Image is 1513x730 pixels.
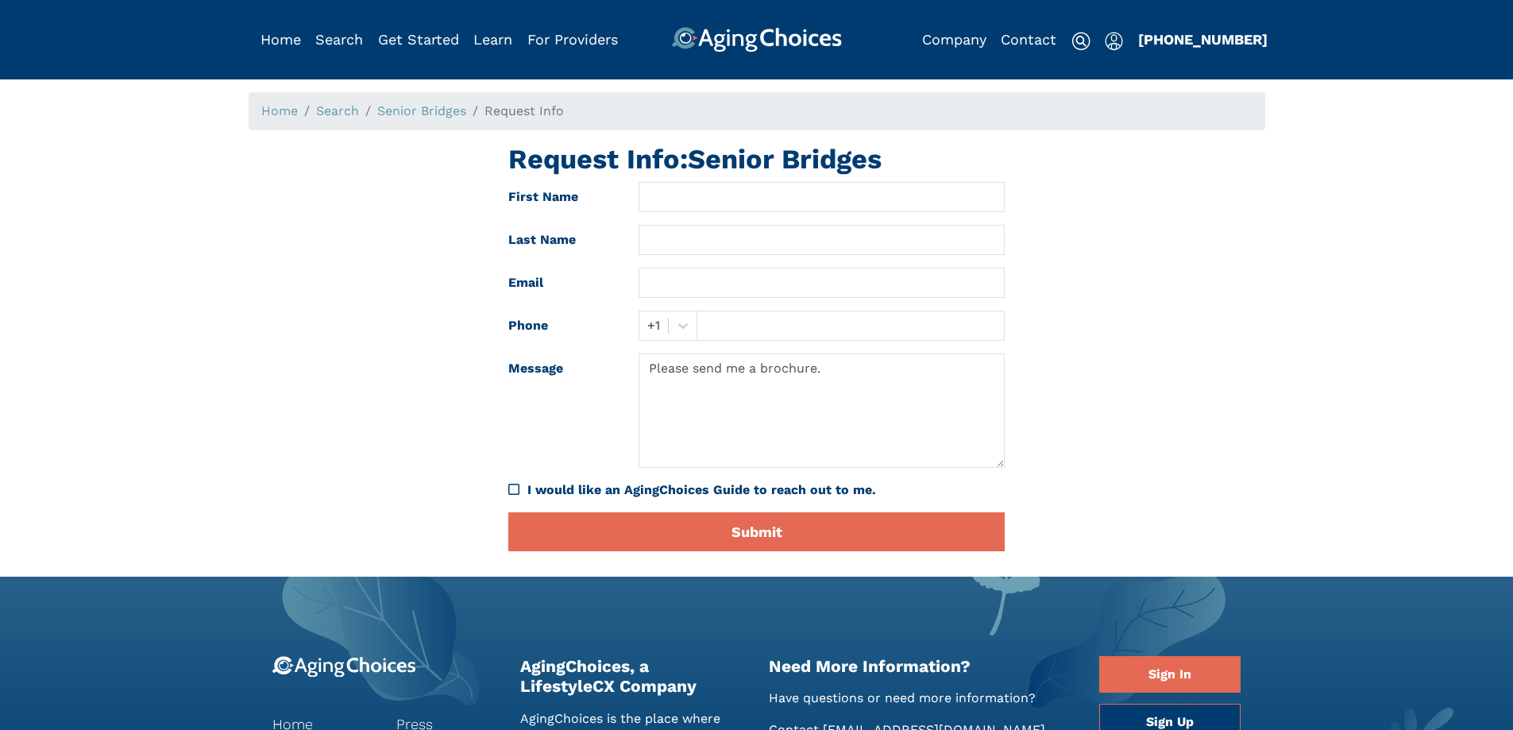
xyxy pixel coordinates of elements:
div: I would like an AgingChoices Guide to reach out to me. [527,481,1005,500]
img: search-icon.svg [1071,32,1090,51]
img: AgingChoices [671,27,841,52]
a: [PHONE_NUMBER] [1138,31,1268,48]
a: Contact [1001,31,1056,48]
a: For Providers [527,31,618,48]
textarea: Please send me a brochure. [639,353,1005,468]
div: Popover trigger [315,27,363,52]
a: Home [261,31,301,48]
h2: Need More Information? [769,656,1076,676]
p: Have questions or need more information? [769,689,1076,708]
label: Last Name [496,225,627,255]
a: Get Started [378,31,459,48]
span: Request Info [484,103,564,118]
a: Company [922,31,986,48]
label: Message [496,353,627,468]
h2: AgingChoices, a LifestyleCX Company [520,656,745,696]
div: Popover trigger [1105,27,1123,52]
button: Submit [508,512,1005,551]
h1: Request Info: Senior Bridges [508,143,1005,176]
label: First Name [496,182,627,212]
div: I would like an AgingChoices Guide to reach out to me. [508,481,1005,500]
a: Senior Bridges [377,103,466,118]
img: user-icon.svg [1105,32,1123,51]
a: Learn [473,31,512,48]
label: Email [496,268,627,298]
a: Search [315,31,363,48]
a: Home [261,103,298,118]
a: Sign In [1099,656,1241,693]
img: 9-logo.svg [272,656,416,678]
a: Search [316,103,359,118]
label: Phone [496,311,627,341]
nav: breadcrumb [249,92,1265,130]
